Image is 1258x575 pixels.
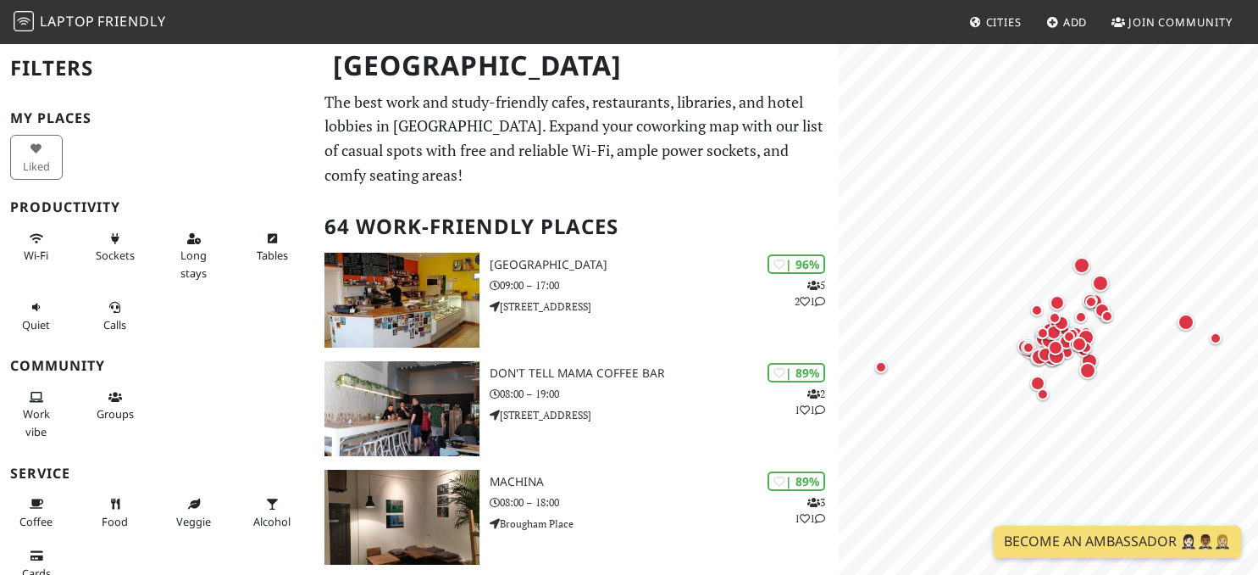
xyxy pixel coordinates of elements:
[1039,331,1072,365] div: Map marker
[176,514,211,529] span: Veggie
[1011,331,1045,365] div: Map marker
[246,490,298,535] button: Alcohol
[324,253,479,348] img: North Fort Cafe
[1038,301,1072,335] div: Map marker
[324,361,479,456] img: Don't tell Mama Coffee Bar
[1008,330,1042,364] div: Map marker
[768,363,825,382] div: | 89%
[795,277,825,310] p: 5 2 1
[324,90,829,187] p: The best work and study-friendly cafes, restaurants, libraries, and hotel lobbies in [GEOGRAPHIC_...
[24,248,48,263] span: Stable Wi-Fi
[490,366,840,381] h3: Don't tell Mama Coffee Bar
[10,110,304,126] h3: My Places
[490,494,840,511] p: 08:00 – 18:00
[14,8,166,37] a: LaptopFriendly LaptopFriendly
[490,475,840,489] h3: Machina
[864,350,898,384] div: Map marker
[96,248,135,263] span: Power sockets
[97,12,165,31] span: Friendly
[490,258,840,272] h3: [GEOGRAPHIC_DATA]
[1074,285,1108,319] div: Map marker
[1052,320,1086,354] div: Map marker
[1013,334,1047,368] div: Map marker
[89,490,141,535] button: Food
[10,490,63,535] button: Coffee
[324,201,829,253] h2: 64 Work-Friendly Places
[10,466,304,482] h3: Service
[168,490,220,535] button: Veggie
[1065,248,1099,282] div: Map marker
[1021,366,1055,400] div: Map marker
[1058,327,1092,361] div: Map marker
[314,470,839,565] a: Machina | 89% 311 Machina 08:00 – 18:00 Brougham Place
[1020,293,1054,327] div: Map marker
[1039,7,1095,37] a: Add
[1073,284,1107,318] div: Map marker
[97,406,134,421] span: Group tables
[1069,321,1103,354] div: Map marker
[10,383,63,445] button: Work vibe
[1035,341,1069,375] div: Map marker
[1128,14,1233,30] span: Join Community
[22,317,50,332] span: Quiet
[795,494,825,527] p: 3 1 1
[23,406,50,438] span: People working
[1026,377,1060,411] div: Map marker
[19,514,53,529] span: Coffee
[994,526,1241,558] a: Become an Ambassador 🤵🏻‍♀️🤵🏾‍♂️🤵🏼‍♀️
[1040,286,1074,320] div: Map marker
[490,386,840,402] p: 08:00 – 19:00
[768,472,825,491] div: | 89%
[10,225,63,270] button: Wi-Fi
[180,248,207,280] span: Long stays
[314,253,839,348] a: North Fort Cafe | 96% 521 [GEOGRAPHIC_DATA] 09:00 – 17:00 [STREET_ADDRESS]
[314,361,839,456] a: Don't tell Mama Coffee Bar | 89% 211 Don't tell Mama Coffee Bar 08:00 – 19:00 [STREET_ADDRESS]
[1169,305,1203,339] div: Map marker
[1090,299,1124,333] div: Map marker
[1069,331,1103,365] div: Map marker
[1021,341,1055,375] div: Map marker
[89,293,141,338] button: Calls
[1028,338,1062,371] div: Map marker
[40,12,95,31] span: Laptop
[1062,327,1096,361] div: Map marker
[10,42,304,94] h2: Filters
[1037,315,1071,349] div: Map marker
[768,254,825,274] div: | 96%
[1056,317,1089,351] div: Map marker
[324,470,479,565] img: Machina
[1071,354,1105,388] div: Map marker
[10,293,63,338] button: Quiet
[168,225,220,287] button: Long stays
[14,11,34,31] img: LaptopFriendly
[10,199,304,215] h3: Productivity
[490,277,840,293] p: 09:00 – 17:00
[1039,339,1073,373] div: Map marker
[1022,340,1056,374] div: Map marker
[1105,7,1239,37] a: Join Community
[490,516,840,532] p: Brougham Place
[10,358,304,374] h3: Community
[1026,316,1060,350] div: Map marker
[490,407,840,423] p: [STREET_ADDRESS]
[89,383,141,428] button: Groups
[986,14,1022,30] span: Cities
[795,386,825,418] p: 2 1 1
[319,42,835,89] h1: [GEOGRAPHIC_DATA]
[102,514,128,529] span: Food
[257,248,288,263] span: Work-friendly tables
[253,514,291,529] span: Alcohol
[1024,316,1058,350] div: Map marker
[103,317,126,332] span: Video/audio calls
[1063,14,1088,30] span: Add
[89,225,141,270] button: Sockets
[962,7,1028,37] a: Cities
[490,299,840,315] p: [STREET_ADDRESS]
[246,225,298,270] button: Tables
[1199,321,1233,355] div: Map marker
[1083,266,1117,300] div: Map marker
